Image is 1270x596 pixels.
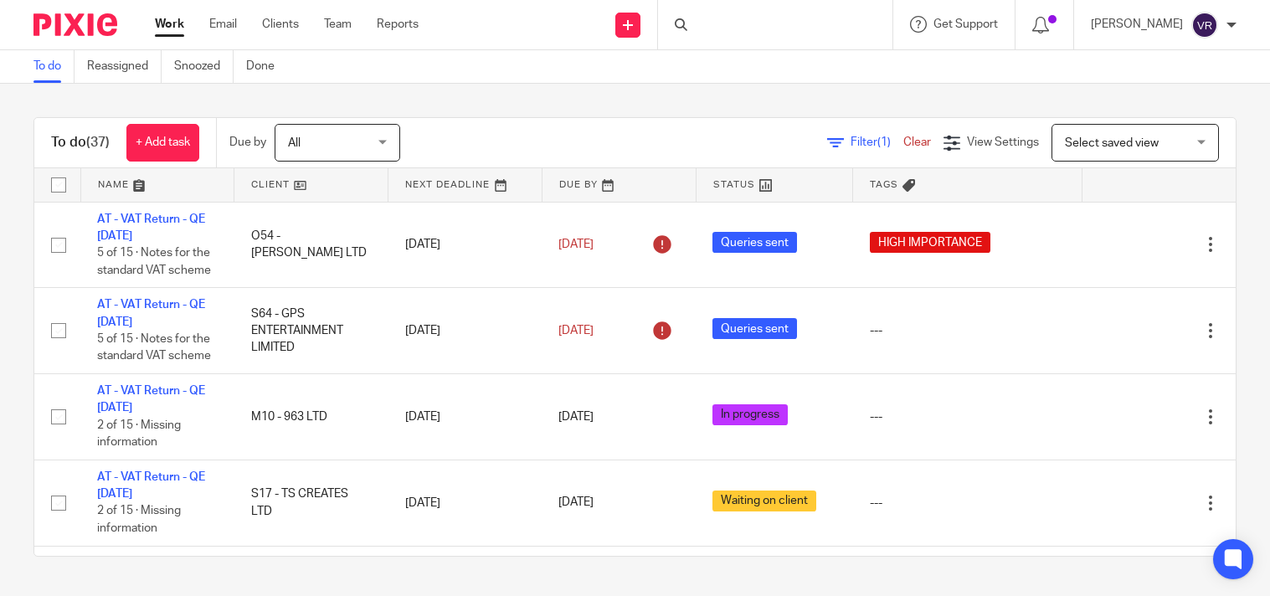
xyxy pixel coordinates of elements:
a: AT - VAT Return - QE [DATE] [97,213,205,242]
span: (37) [86,136,110,149]
a: Clients [262,16,299,33]
span: Get Support [933,18,998,30]
a: Team [324,16,352,33]
span: [DATE] [558,411,594,423]
a: Clear [903,136,931,148]
a: Work [155,16,184,33]
a: AT - VAT Return - QE [DATE] [97,385,205,414]
span: Filter [851,136,903,148]
img: Pixie [33,13,117,36]
td: [DATE] [388,460,542,546]
a: AT - VAT Return - QE [DATE] [97,299,205,327]
span: Queries sent [712,232,797,253]
span: Waiting on client [712,491,816,511]
span: 5 of 15 · Notes for the standard VAT scheme [97,247,211,276]
span: Queries sent [712,318,797,339]
p: [PERSON_NAME] [1091,16,1183,33]
span: [DATE] [558,497,594,509]
td: O54 - [PERSON_NAME] LTD [234,202,388,288]
a: Email [209,16,237,33]
a: Reports [377,16,419,33]
a: Snoozed [174,50,234,83]
span: Select saved view [1065,137,1159,149]
div: --- [870,495,1065,511]
span: HIGH IMPORTANCE [870,232,990,253]
h1: To do [51,134,110,152]
td: [DATE] [388,374,542,460]
span: In progress [712,404,788,425]
span: 5 of 15 · Notes for the standard VAT scheme [97,333,211,362]
span: [DATE] [558,325,594,337]
a: Reassigned [87,50,162,83]
a: Done [246,50,287,83]
span: (1) [877,136,891,148]
div: --- [870,322,1065,339]
td: M10 - 963 LTD [234,374,388,460]
td: [DATE] [388,202,542,288]
span: 2 of 15 · Missing information [97,506,181,535]
img: svg%3E [1191,12,1218,39]
p: Due by [229,134,266,151]
span: All [288,137,301,149]
a: To do [33,50,75,83]
td: S64 - GPS ENTERTAINMENT LIMITED [234,288,388,374]
a: + Add task [126,124,199,162]
span: [DATE] [558,239,594,250]
div: --- [870,408,1065,425]
span: 2 of 15 · Missing information [97,419,181,449]
span: Tags [870,180,898,189]
td: [DATE] [388,288,542,374]
a: AT - VAT Return - QE [DATE] [97,471,205,500]
td: S17 - TS CREATES LTD [234,460,388,546]
span: View Settings [967,136,1039,148]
